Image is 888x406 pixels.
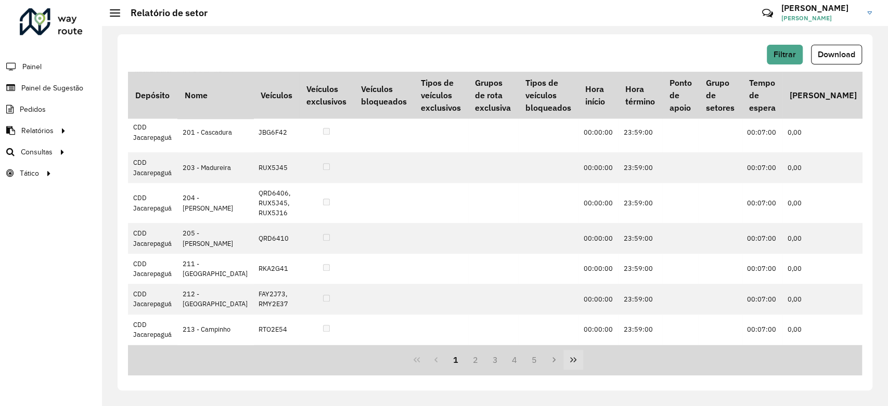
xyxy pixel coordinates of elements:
td: 23:59:00 [618,284,662,314]
td: 23:59:00 [618,315,662,345]
span: Relatórios [21,125,54,136]
td: 204 - [PERSON_NAME] [177,183,253,224]
td: 0,00 [782,152,864,182]
span: Tático [20,168,39,179]
td: 23:59:00 [618,223,662,253]
span: Filtrar [774,50,796,59]
button: 1 [446,350,466,370]
td: 00:07:00 [742,315,782,345]
th: Hora término [618,72,662,119]
td: 00:00:00 [578,254,618,284]
td: 00:00:00 [578,223,618,253]
td: 00:07:00 [742,152,782,182]
td: CDD Jacarepaguá [128,183,177,224]
span: [PERSON_NAME] [781,14,859,23]
th: Tempo de espera [742,72,782,119]
th: Grupos de rota exclusiva [468,72,518,119]
button: 2 [466,350,485,370]
td: QRD6406, RUX5J45, RUX5J16 [253,183,299,224]
td: 212 - [GEOGRAPHIC_DATA] [177,284,253,314]
td: JBG6F42 [253,112,299,153]
td: CDD Jacarepaguá [128,284,177,314]
th: Tipos de veículos bloqueados [518,72,578,119]
td: QRD6410 [253,223,299,253]
td: FAY2J73, RMY2E37 [253,284,299,314]
th: Grupo de setores [699,72,741,119]
button: 4 [505,350,524,370]
span: Download [818,50,855,59]
td: 0,00 [782,112,864,153]
a: Contato Rápido [756,2,779,24]
button: Download [811,45,862,64]
th: Veículos [253,72,299,119]
td: 23:59:00 [618,152,662,182]
td: 0,00 [782,254,864,284]
td: CDD Jacarepaguá [128,152,177,182]
th: Nome [177,72,253,119]
button: Filtrar [767,45,803,64]
td: RKA2G41 [253,254,299,284]
h3: [PERSON_NAME] [781,3,859,13]
td: CDD Jacarepaguá [128,112,177,153]
span: Consultas [21,147,53,158]
td: 00:07:00 [742,112,782,153]
td: 23:59:00 [618,112,662,153]
td: 23:59:00 [618,183,662,224]
th: Veículos bloqueados [354,72,414,119]
button: 5 [524,350,544,370]
td: 00:07:00 [742,254,782,284]
td: 203 - Madureira [177,152,253,182]
td: 00:00:00 [578,284,618,314]
th: Ponto de apoio [662,72,699,119]
th: Veículos exclusivos [299,72,353,119]
td: 0,00 [782,183,864,224]
span: Painel [22,61,42,72]
td: 211 - [GEOGRAPHIC_DATA] [177,254,253,284]
td: 0,00 [782,315,864,345]
button: Last Page [563,350,583,370]
td: CDD Jacarepaguá [128,223,177,253]
th: Hora início [578,72,618,119]
td: 00:07:00 [742,223,782,253]
td: 00:07:00 [742,284,782,314]
td: RTO2E54 [253,315,299,345]
td: 213 - Campinho [177,315,253,345]
td: 0,00 [782,284,864,314]
th: Depósito [128,72,177,119]
button: Next Page [544,350,564,370]
td: 00:07:00 [742,183,782,224]
td: 205 - [PERSON_NAME] [177,223,253,253]
th: [PERSON_NAME] [782,72,864,119]
td: 00:00:00 [578,183,618,224]
h2: Relatório de setor [120,7,208,19]
td: 00:00:00 [578,152,618,182]
td: RUX5J45 [253,152,299,182]
th: Tipos de veículos exclusivos [414,72,468,119]
td: 0,00 [782,223,864,253]
span: Pedidos [20,104,46,115]
td: 00:00:00 [578,112,618,153]
button: 3 [485,350,505,370]
td: CDD Jacarepaguá [128,254,177,284]
span: Painel de Sugestão [21,83,83,94]
td: 00:00:00 [578,315,618,345]
td: 201 - Cascadura [177,112,253,153]
td: CDD Jacarepaguá [128,315,177,345]
td: 23:59:00 [618,254,662,284]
